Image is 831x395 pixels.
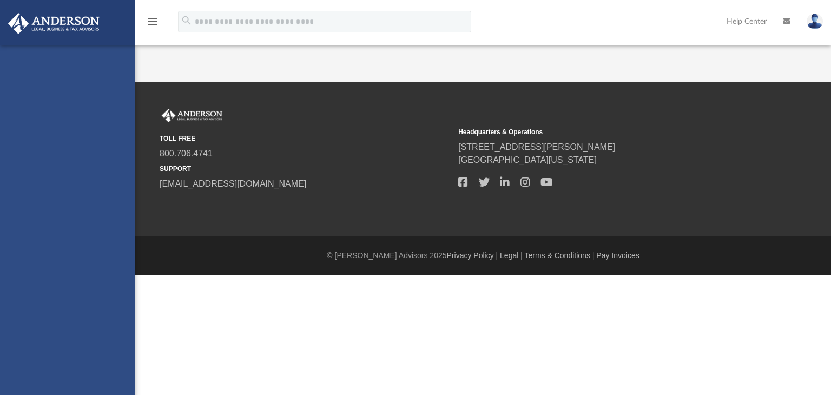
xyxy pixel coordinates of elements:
[458,155,597,164] a: [GEOGRAPHIC_DATA][US_STATE]
[160,164,451,174] small: SUPPORT
[525,251,595,260] a: Terms & Conditions |
[807,14,823,29] img: User Pic
[5,13,103,34] img: Anderson Advisors Platinum Portal
[447,251,498,260] a: Privacy Policy |
[160,179,306,188] a: [EMAIL_ADDRESS][DOMAIN_NAME]
[160,149,213,158] a: 800.706.4741
[458,127,749,137] small: Headquarters & Operations
[596,251,639,260] a: Pay Invoices
[181,15,193,27] i: search
[146,21,159,28] a: menu
[135,250,831,261] div: © [PERSON_NAME] Advisors 2025
[160,134,451,143] small: TOLL FREE
[160,109,225,123] img: Anderson Advisors Platinum Portal
[500,251,523,260] a: Legal |
[458,142,615,152] a: [STREET_ADDRESS][PERSON_NAME]
[146,15,159,28] i: menu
